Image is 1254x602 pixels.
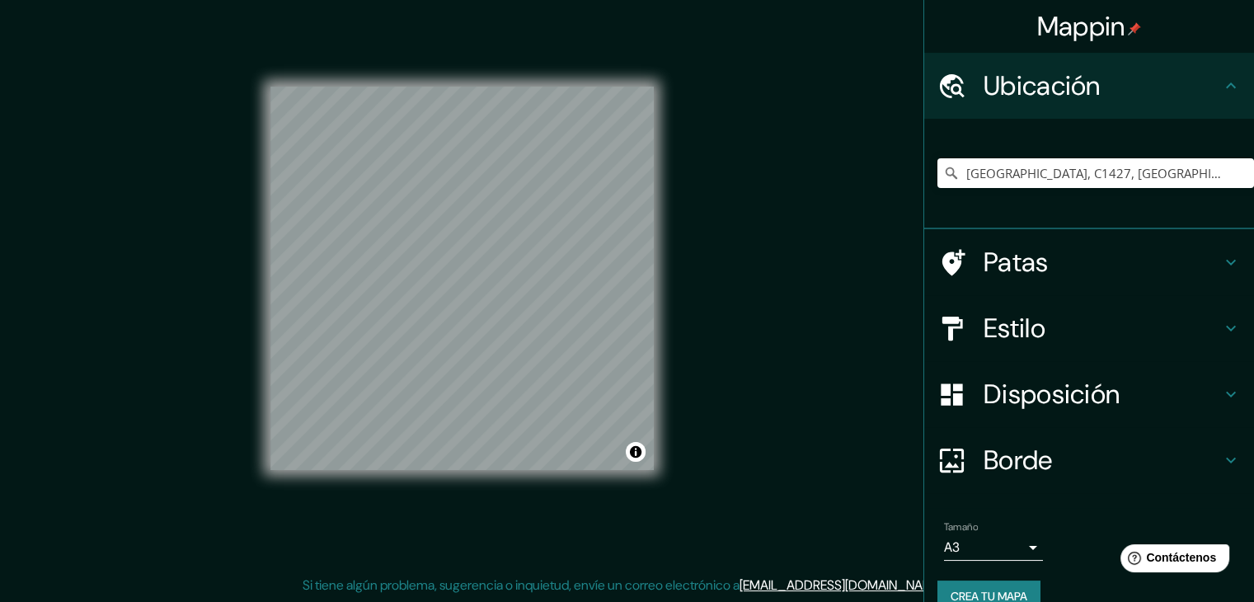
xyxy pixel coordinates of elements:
font: Borde [984,443,1053,477]
font: Patas [984,245,1049,280]
button: Activar o desactivar atribución [626,442,646,462]
div: Borde [924,427,1254,493]
a: [EMAIL_ADDRESS][DOMAIN_NAME] [740,576,943,594]
iframe: Lanzador de widgets de ayuda [1107,538,1236,584]
font: Ubicación [984,68,1101,103]
img: pin-icon.png [1128,22,1141,35]
font: Disposición [984,377,1120,412]
div: Patas [924,229,1254,295]
input: Elige tu ciudad o zona [937,158,1254,188]
div: A3 [944,534,1043,561]
div: Ubicación [924,53,1254,119]
font: Si tiene algún problema, sugerencia o inquietud, envíe un correo electrónico a [303,576,740,594]
font: Mappin [1037,9,1125,44]
font: Estilo [984,311,1045,346]
div: Disposición [924,361,1254,427]
canvas: Mapa [270,87,654,470]
font: A3 [944,539,960,556]
font: Tamaño [944,520,978,534]
div: Estilo [924,295,1254,361]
